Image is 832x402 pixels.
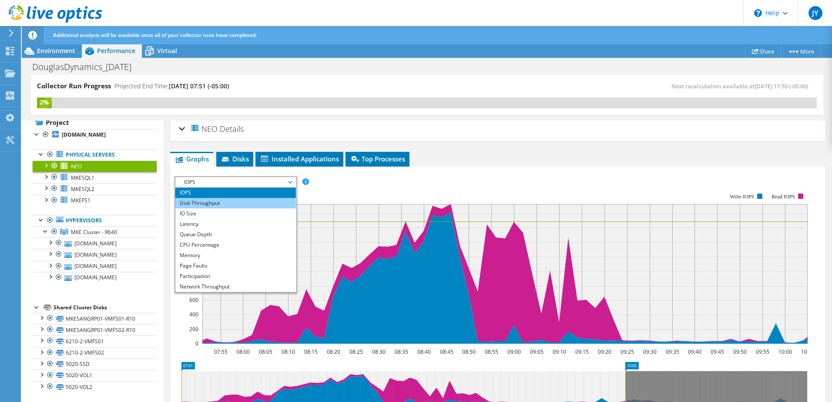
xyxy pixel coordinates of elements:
a: MKEFS1 [33,195,157,206]
text: 200 [189,325,198,333]
a: More [781,44,821,58]
a: 6210-2-VMFS01 [33,335,157,347]
text: 09:50 [733,348,746,355]
text: 09:45 [710,348,724,355]
span: Additional analysis will be available once all of your collector runs have completed. [53,31,257,39]
text: 09:25 [620,348,634,355]
text: 10:00 [778,348,792,355]
li: CPU Percentage [175,240,296,250]
li: IO Size [175,208,296,219]
span: MKE Cluster - R640 [71,228,117,236]
span: Graphs [174,154,209,163]
text: 08:15 [304,348,317,355]
a: 6210-2-VMFS02 [33,347,157,358]
a: NEO [33,161,157,172]
li: Queue Depth [175,229,296,240]
text: 09:00 [507,348,520,355]
text: 09:35 [665,348,679,355]
text: 0 [195,340,198,347]
li: IOPS [175,188,296,198]
span: MKESQL1 [71,174,94,181]
text: 08:40 [417,348,430,355]
text: 09:05 [530,348,543,355]
text: 08:00 [236,348,249,355]
span: Next recalculation available at [671,82,812,90]
span: Environment [37,47,75,55]
li: Disk Throughput [175,198,296,208]
a: MKESQL2 [33,183,157,194]
text: 08:45 [439,348,453,355]
span: MKESQL2 [71,185,94,193]
a: MKESANGRP01-VMFS01-R10 [33,313,157,324]
span: Performance [97,47,135,55]
text: Write IOPS [730,194,754,200]
text: 09:30 [643,348,656,355]
a: [DOMAIN_NAME] [33,272,157,283]
text: 08:35 [394,348,408,355]
li: Latency [175,219,296,229]
span: [DATE] 17:55 (-05:00) [755,82,808,90]
a: Project [33,115,157,129]
span: NEO [190,124,218,134]
text: 09:40 [688,348,701,355]
span: IOPS [180,177,292,188]
text: 09:55 [755,348,769,355]
li: Network Throughput [175,281,296,292]
h4: Projected End Time: [114,81,229,91]
text: 08:30 [372,348,385,355]
text: 09:15 [575,348,588,355]
span: MKEFS1 [71,197,91,204]
text: 08:20 [326,348,340,355]
a: [DOMAIN_NAME] [33,249,157,260]
text: 09:20 [597,348,611,355]
span: JY [809,6,822,20]
span: Disks [221,154,249,163]
li: Page Faults [175,261,296,271]
a: 5020-VOL1 [33,370,157,381]
text: 600 [189,296,198,304]
a: MKE Cluster - R640 [33,226,157,238]
span: Virtual [157,47,177,55]
span: [DATE] 07:51 (-05:00) [169,82,229,90]
a: Hypervisors [33,215,157,226]
b: [DOMAIN_NAME] [62,131,106,138]
text: 08:05 [258,348,272,355]
text: 08:10 [281,348,295,355]
text: 08:25 [349,348,362,355]
div: 2% [37,97,52,107]
svg: \n [754,9,762,17]
a: [DOMAIN_NAME] [33,261,157,272]
li: Memory [175,250,296,261]
span: Installed Applications [260,154,339,163]
a: 5020-SSD [33,358,157,370]
a: MKESQL1 [33,172,157,183]
text: 400 [189,311,198,318]
a: [DOMAIN_NAME] [33,129,157,141]
div: Shared Cluster Disks [54,302,157,313]
a: Share [745,44,781,58]
h1: DouglasDynamics_[DATE] [28,62,145,72]
text: 09:10 [552,348,566,355]
text: 10:05 [801,348,814,355]
a: MKESANGRP01-VMFS02-R10 [33,324,157,335]
span: Top Processes [350,154,405,163]
a: Physical Servers [33,149,157,161]
text: Read IOPS [772,194,795,200]
a: 5020-VOL2 [33,381,157,392]
span: NEO [71,163,82,170]
text: 08:55 [484,348,498,355]
text: 08:50 [462,348,475,355]
span: Details [220,124,244,134]
text: 07:55 [214,348,227,355]
a: [DOMAIN_NAME] [33,238,157,249]
li: Participation [175,271,296,281]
